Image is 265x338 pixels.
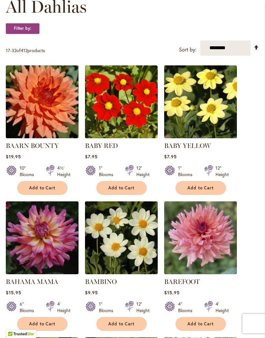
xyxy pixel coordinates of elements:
img: Baarn Bounty [6,66,79,139]
a: BAMBINO [85,270,158,276]
label: Sort by: [179,44,196,56]
button: Add to Cart [17,317,68,331]
span: $19.95 [6,154,21,160]
span: $9.95 [85,290,98,296]
span: $15.95 [164,290,180,296]
span: 17 [6,48,10,54]
img: BABY YELLOW [164,66,237,139]
button: Add to Cart [17,181,68,195]
div: 4½' Height [57,165,70,178]
span: 412 [21,48,27,54]
div: 10" Blooms [20,165,38,178]
a: BAHAMA MAMA [6,278,58,286]
button: Add to Cart [96,181,147,195]
img: Bahama Mama [6,202,79,275]
div: 4' Height [216,301,229,314]
a: BAARN BOUNTY [6,142,59,150]
img: BAMBINO [85,202,158,275]
span: Add to Cart [108,186,135,191]
span: Add to Cart [29,186,56,191]
a: Baarn Bounty [6,134,79,140]
span: $15.95 [6,290,21,296]
button: Add to Cart [175,181,226,195]
a: BAREFOOT [164,270,237,276]
img: BAREFOOT [164,202,237,275]
div: 1" Blooms [99,165,117,178]
a: Bahama Mama [6,270,79,276]
div: 4" Blooms [178,301,196,314]
span: Add to Cart [29,321,56,327]
img: BABY RED [85,66,158,139]
span: $7.95 [85,154,98,160]
button: Add to Cart [175,317,226,331]
a: BAMBINO [85,278,117,286]
div: 12" Height [136,301,150,314]
p: - of products [6,46,45,56]
span: Add to Cart [187,186,214,191]
div: 4' Height [57,301,70,314]
a: BAREFOOT [164,278,200,286]
a: BABY YELLOW [164,134,237,140]
div: 1" Blooms [99,301,117,314]
a: BABY RED [85,134,158,140]
span: $7.95 [164,154,177,160]
button: Add to Cart [96,317,147,331]
a: BABY YELLOW [164,142,211,150]
div: 12" Height [136,165,150,178]
span: 32 [12,48,16,54]
span: Add to Cart [108,321,135,327]
a: BABY RED [85,142,118,150]
iframe: Launch Accessibility Center [5,315,23,333]
span: Add to Cart [187,321,214,327]
div: 12" Height [216,165,229,178]
div: 6" Blooms [20,301,38,314]
strong: Filter by: [6,23,39,34]
div: 1" Blooms [178,165,196,178]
